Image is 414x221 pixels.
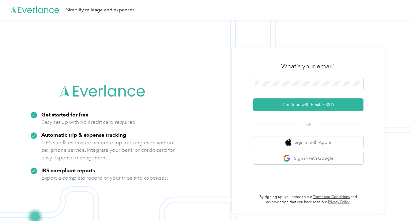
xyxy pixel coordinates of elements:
button: Continue with Email / SSO [253,98,363,111]
p: Easy set up with no credit card required [41,118,136,126]
div: Simplify mileage and expenses [66,6,134,14]
strong: Get started for free [41,111,88,118]
span: OR [298,121,319,128]
img: google logo [283,154,291,162]
p: GPS satellites ensure accurate trip tracking even without cell phone service. Integrate your bank... [41,139,175,162]
img: apple logo [285,139,292,146]
button: google logoSign in with Google [253,152,363,164]
strong: IRS compliant reports [41,167,95,173]
p: By signing up, you agree to our and acknowledge that you have read our . [253,194,363,205]
strong: Automatic trip & expense tracking [41,131,126,138]
h3: What's your email? [281,62,336,70]
button: apple logoSign in with Apple [253,136,363,148]
a: Terms and Conditions [313,195,350,199]
p: Export a complete record of your trips and expenses. [41,174,168,182]
a: Privacy Policy [328,200,350,204]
